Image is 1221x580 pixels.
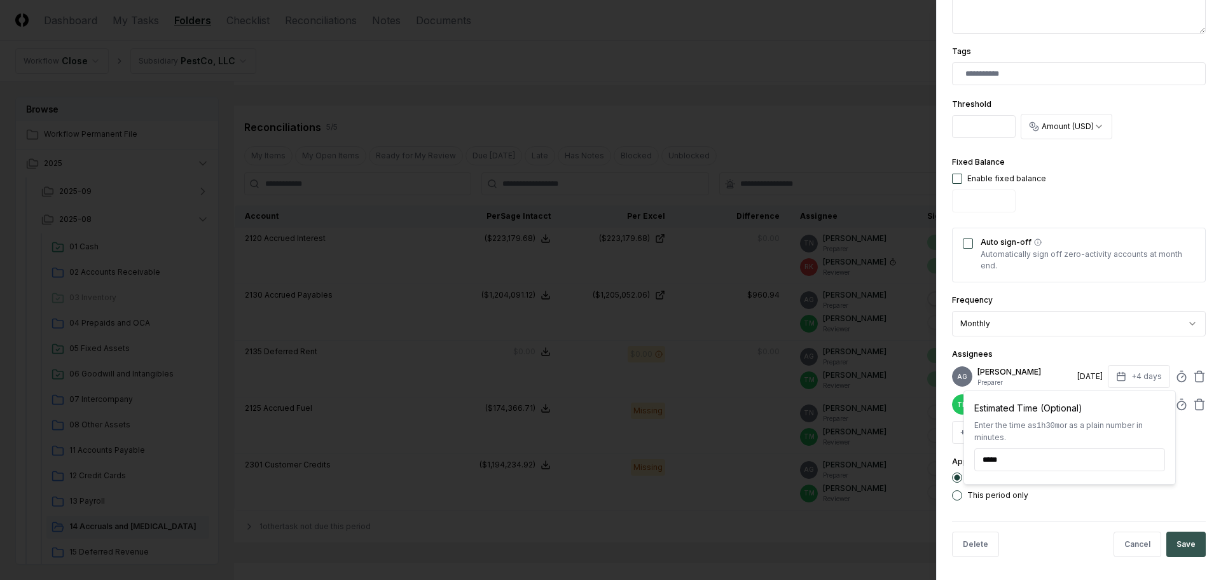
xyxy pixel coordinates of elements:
p: [PERSON_NAME] [977,366,1072,378]
button: +4 days [1108,365,1170,388]
span: TM [957,400,968,410]
label: Threshold [952,99,991,109]
span: AG [957,372,967,382]
button: +Preparer [952,421,1008,444]
label: Assignees [952,349,993,359]
div: Estimated Time (Optional) [974,401,1165,415]
label: This period only [967,492,1028,499]
div: [DATE] [1077,371,1103,382]
button: Cancel [1114,532,1161,557]
label: Auto sign-off [981,238,1195,246]
div: Enter the time as or as a plain number in minutes. [974,420,1165,443]
label: Frequency [952,295,993,305]
div: Enable fixed balance [967,173,1046,184]
button: Save [1166,532,1206,557]
span: 1h30m [1037,422,1059,431]
p: Preparer [977,378,1072,387]
label: Fixed Balance [952,157,1005,167]
p: Automatically sign off zero-activity accounts at month end. [981,249,1195,272]
label: Tags [952,46,971,56]
label: Apply to [952,457,984,466]
button: Auto sign-off [1034,238,1042,246]
button: Delete [952,532,999,557]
